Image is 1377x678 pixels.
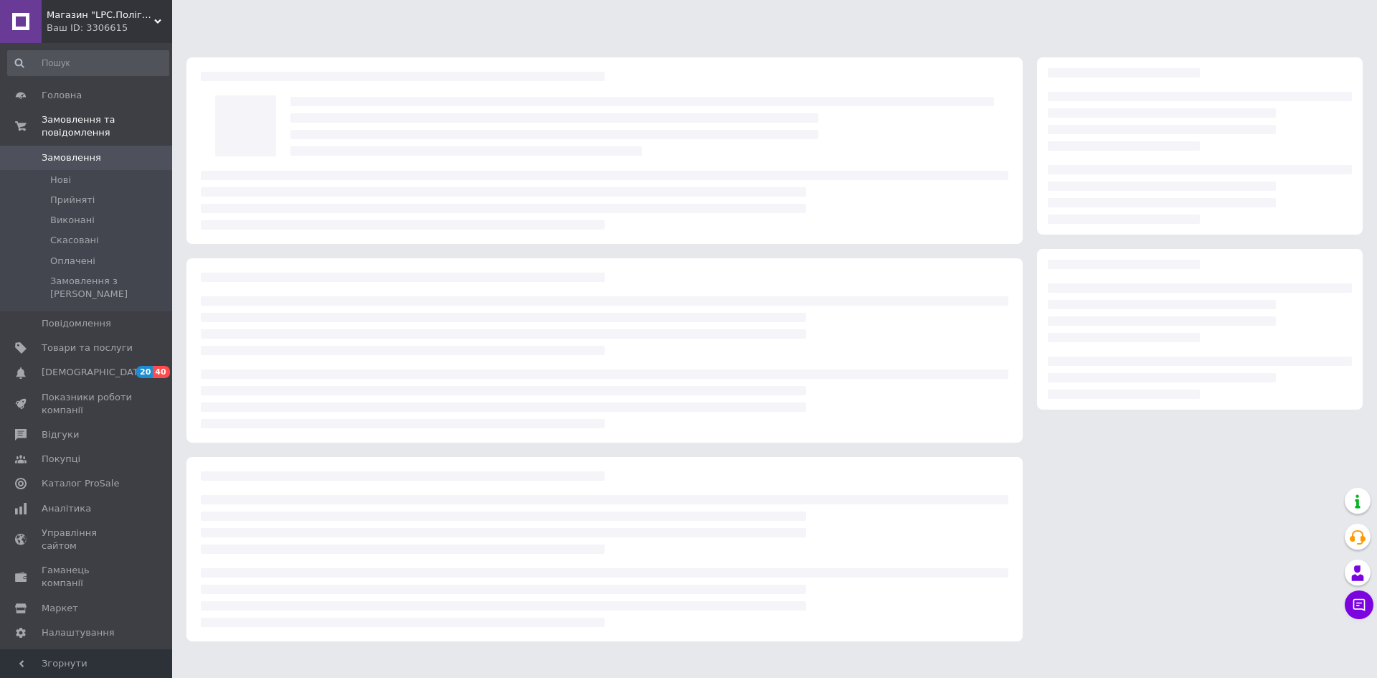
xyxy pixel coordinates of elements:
[50,275,168,301] span: Замовлення з [PERSON_NAME]
[42,453,80,466] span: Покупці
[42,151,101,164] span: Замовлення
[42,626,115,639] span: Налаштування
[42,89,82,102] span: Головна
[42,477,119,490] span: Каталог ProSale
[42,564,133,590] span: Гаманець компанії
[42,113,172,139] span: Замовлення та повідомлення
[153,366,169,378] span: 40
[50,255,95,268] span: Оплачені
[50,174,71,187] span: Нові
[42,602,78,615] span: Маркет
[50,234,99,247] span: Скасовані
[42,428,79,441] span: Відгуки
[42,366,148,379] span: [DEMOGRAPHIC_DATA]
[136,366,153,378] span: 20
[50,214,95,227] span: Виконані
[42,391,133,417] span: Показники роботи компанії
[1345,590,1373,619] button: Чат з покупцем
[42,317,111,330] span: Повідомлення
[42,342,133,354] span: Товари та послуги
[42,527,133,552] span: Управління сайтом
[7,50,169,76] input: Пошук
[42,502,91,515] span: Аналітика
[47,9,154,22] span: Магазин "LPC.Поліграфія"
[50,194,95,207] span: Прийняті
[47,22,172,34] div: Ваш ID: 3306615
